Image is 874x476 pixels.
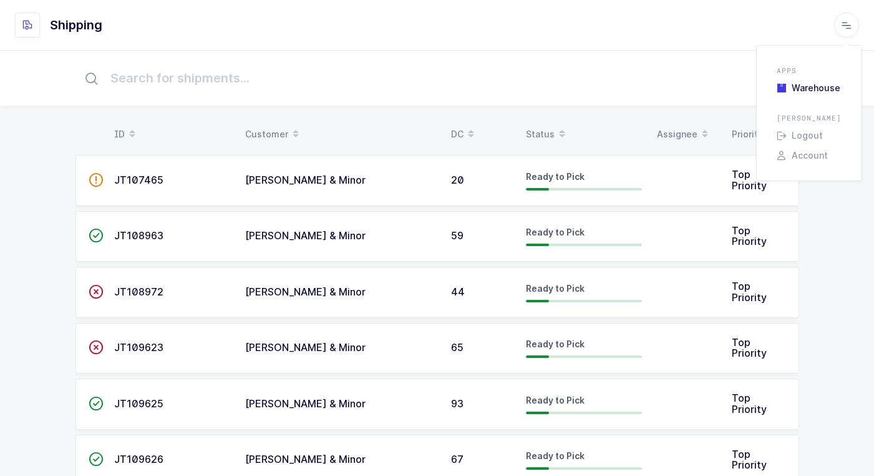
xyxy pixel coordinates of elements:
span: JT107465 [114,174,163,186]
span: Ready to Pick [526,227,585,237]
div: Priority [732,124,792,145]
input: Search for shipments... [75,58,799,98]
span: Top Priority [732,392,767,415]
span: [PERSON_NAME] & Minor [245,453,366,465]
span:  [89,341,104,354]
span: Top Priority [732,280,767,304]
span: 44 [451,285,465,298]
span: JT109625 [114,397,163,410]
span: Ready to Pick [526,171,585,182]
span: 65 [451,341,464,354]
span: JT108972 [114,285,163,298]
span: [PERSON_NAME] & Minor [245,397,366,410]
span: JT109626 [114,453,163,465]
span: [PERSON_NAME] & Minor [245,229,366,242]
div: Status [526,124,642,145]
span: Top Priority [732,336,767,360]
span:  [89,285,104,298]
span: Ready to Pick [526,339,585,349]
span: JT109623 [114,341,163,354]
div: Customer [245,124,436,145]
span: 93 [451,397,464,410]
span: Ready to Pick [526,395,585,405]
span: Ready to Pick [526,283,585,294]
span: Top Priority [732,168,767,192]
span:  [89,229,104,242]
span: 59 [451,229,464,242]
span: 20 [451,174,464,186]
li: Account [772,151,847,161]
div: Apps [772,66,847,81]
span:  [89,174,104,186]
span: 67 [451,453,464,465]
li: Logout [772,131,847,141]
span: JT108963 [114,229,163,242]
span: Top Priority [732,448,767,472]
div: Assignee [657,124,717,145]
span:  [89,397,104,410]
div: DC [451,124,511,145]
div: [PERSON_NAME] [772,113,847,128]
h1: Shipping [50,15,102,35]
div: ID [114,124,230,145]
span: [PERSON_NAME] & Minor [245,174,366,186]
span:  [89,453,104,465]
span: [PERSON_NAME] & Minor [245,341,366,354]
span: Ready to Pick [526,450,585,461]
span: [PERSON_NAME] & Minor [245,285,366,298]
span: Top Priority [732,224,767,248]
